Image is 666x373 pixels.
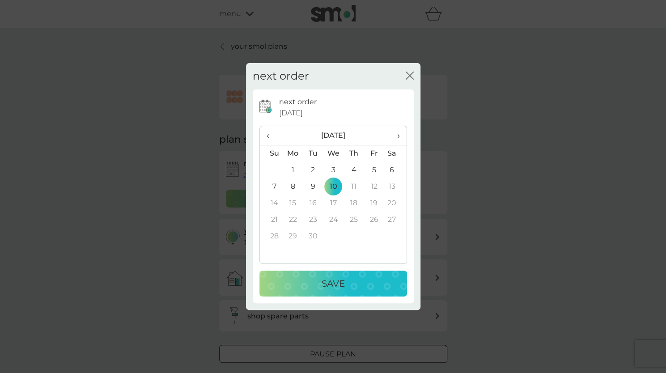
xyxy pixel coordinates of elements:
td: 16 [303,195,323,212]
td: 3 [323,162,344,178]
td: 10 [323,178,344,195]
th: Th [344,145,364,162]
button: close [406,72,414,81]
td: 25 [344,212,364,228]
td: 15 [283,195,303,212]
td: 5 [364,162,384,178]
th: Mo [283,145,303,162]
p: Save [322,276,345,291]
th: Fr [364,145,384,162]
th: [DATE] [283,126,384,145]
td: 23 [303,212,323,228]
td: 18 [344,195,364,212]
td: 11 [344,178,364,195]
p: next order [279,96,317,108]
th: Su [260,145,283,162]
td: 17 [323,195,344,212]
td: 26 [364,212,384,228]
th: We [323,145,344,162]
th: Sa [384,145,406,162]
td: 8 [283,178,303,195]
td: 7 [260,178,283,195]
span: [DATE] [279,107,303,119]
button: Save [259,271,407,297]
td: 24 [323,212,344,228]
td: 29 [283,228,303,245]
td: 28 [260,228,283,245]
td: 19 [364,195,384,212]
td: 12 [364,178,384,195]
td: 13 [384,178,406,195]
td: 20 [384,195,406,212]
td: 6 [384,162,406,178]
td: 1 [283,162,303,178]
td: 22 [283,212,303,228]
td: 27 [384,212,406,228]
span: ‹ [267,126,276,145]
td: 14 [260,195,283,212]
span: › [390,126,399,145]
th: Tu [303,145,323,162]
td: 2 [303,162,323,178]
td: 21 [260,212,283,228]
td: 30 [303,228,323,245]
td: 9 [303,178,323,195]
td: 4 [344,162,364,178]
h2: next order [253,70,309,83]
